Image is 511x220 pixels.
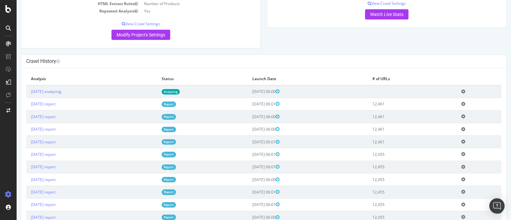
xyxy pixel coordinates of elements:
th: Launch Date [231,73,351,85]
a: Report [145,139,159,145]
span: [DATE] 06:00 [236,177,263,182]
span: [DATE] 06:00 [236,89,263,94]
span: [DATE] 06:00 [236,126,263,132]
a: Watch Live Stats [348,9,392,19]
td: 12,455 [351,198,440,211]
a: Report [145,215,159,220]
td: 12,455 [351,186,440,198]
td: 12,455 [351,148,440,161]
a: Report [145,102,159,107]
span: [DATE] 06:01 [236,101,263,107]
a: [DATE] report [14,126,39,132]
span: [DATE] 06:01 [236,189,263,195]
td: Yes [124,7,239,15]
a: Report [145,164,159,170]
td: 12,461 [351,110,440,123]
a: [DATE] analyzing [14,89,45,94]
span: [DATE] 06:00 [236,215,263,220]
p: View Crawl Settings [256,1,485,6]
a: [DATE] report [14,114,39,119]
td: 12,461 [351,98,440,110]
span: [DATE] 06:00 [236,114,263,119]
a: [DATE] report [14,139,39,145]
a: Analyzing [145,89,163,95]
a: [DATE] report [14,202,39,207]
a: [DATE] report [14,164,39,170]
a: [DATE] report [14,177,39,182]
td: 12,461 [351,135,440,148]
a: [DATE] report [14,215,39,220]
th: Status [140,73,231,85]
a: Report [145,127,159,132]
th: Analysis [10,73,140,85]
a: Report [145,189,159,195]
a: Modify Project's Settings [95,30,154,40]
a: [DATE] report [14,101,39,107]
span: [DATE] 06:01 [236,202,263,207]
p: View Crawl Settings [10,21,239,27]
span: [DATE] 06:01 [236,152,263,157]
a: [DATE] report [14,152,39,157]
td: 12,455 [351,173,440,186]
td: Repeated Analysis [10,7,124,15]
td: 12,455 [351,161,440,173]
div: Open Intercom Messenger [489,198,505,214]
span: [DATE] 06:01 [236,139,263,145]
a: Report [145,114,159,119]
th: # of URLs [351,73,440,85]
a: Report [145,152,159,157]
span: [DATE] 06:01 [236,164,263,170]
h4: Crawl History [10,58,485,64]
a: Report [145,177,159,182]
a: Report [145,202,159,208]
td: 12,461 [351,123,440,135]
a: [DATE] report [14,189,39,195]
